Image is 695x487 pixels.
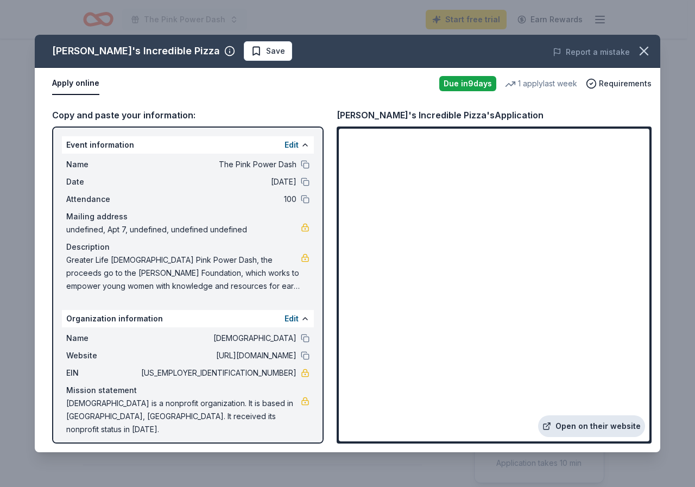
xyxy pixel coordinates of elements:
[52,108,324,122] div: Copy and paste your information:
[285,138,299,151] button: Edit
[139,193,296,206] span: 100
[66,397,301,436] span: [DEMOGRAPHIC_DATA] is a nonprofit organization. It is based in [GEOGRAPHIC_DATA], [GEOGRAPHIC_DAT...
[66,210,309,223] div: Mailing address
[139,158,296,171] span: The Pink Power Dash
[538,415,645,437] a: Open on their website
[244,41,292,61] button: Save
[66,332,139,345] span: Name
[62,136,314,154] div: Event information
[66,366,139,380] span: EIN
[52,72,99,95] button: Apply online
[505,77,577,90] div: 1 apply last week
[439,76,496,91] div: Due in 9 days
[66,384,309,397] div: Mission statement
[139,366,296,380] span: [US_EMPLOYER_IDENTIFICATION_NUMBER]
[586,77,652,90] button: Requirements
[66,158,139,171] span: Name
[139,349,296,362] span: [URL][DOMAIN_NAME]
[62,310,314,327] div: Organization information
[337,108,544,122] div: [PERSON_NAME]'s Incredible Pizza's Application
[66,254,301,293] span: Greater Life [DEMOGRAPHIC_DATA] Pink Power Dash, the proceeds go to the [PERSON_NAME] Foundation,...
[139,175,296,188] span: [DATE]
[66,175,139,188] span: Date
[266,45,285,58] span: Save
[52,42,220,60] div: [PERSON_NAME]'s Incredible Pizza
[553,46,630,59] button: Report a mistake
[599,77,652,90] span: Requirements
[66,193,139,206] span: Attendance
[66,349,139,362] span: Website
[139,332,296,345] span: [DEMOGRAPHIC_DATA]
[66,223,301,236] span: undefined, Apt 7, undefined, undefined undefined
[66,241,309,254] div: Description
[285,312,299,325] button: Edit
